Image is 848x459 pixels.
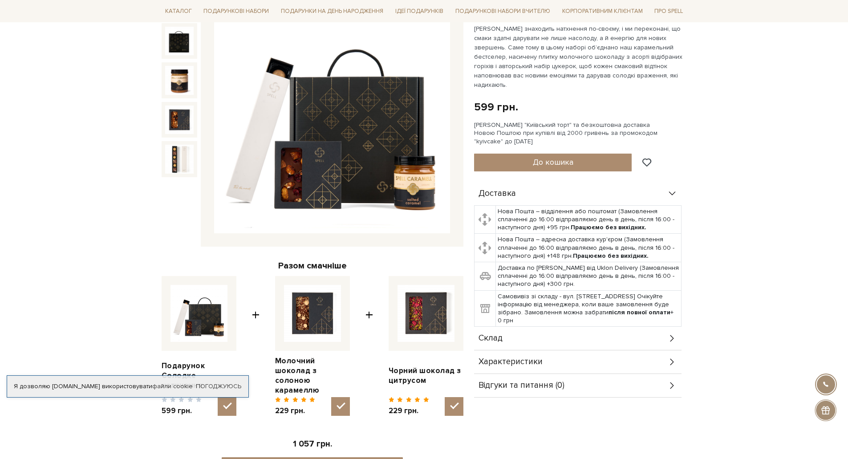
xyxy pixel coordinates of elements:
span: + [365,276,373,416]
div: Разом смачніше [162,260,463,272]
img: Молочний шоколад з солоною карамеллю [284,285,341,342]
td: Доставка по [PERSON_NAME] від Uklon Delivery (Замовлення сплаченні до 16:00 відправляємо день в д... [496,262,682,291]
b: Працюємо без вихідних. [573,252,649,260]
a: Подарунки на День народження [277,4,387,18]
a: файли cookie [152,382,193,390]
b: Працюємо без вихідних. [571,223,646,231]
span: 229 грн. [389,406,429,416]
a: Каталог [162,4,195,18]
a: Про Spell [651,4,686,18]
td: Нова Пошта – відділення або поштомат (Замовлення сплаченні до 16:00 відправляємо день в день, піс... [496,205,682,234]
a: Погоджуюсь [196,382,241,390]
div: [PERSON_NAME] "Київський торт" та безкоштовна доставка Новою Поштою при купівлі від 2000 гривень ... [474,121,687,146]
a: Подарунок Солодке натхнення [162,361,236,390]
span: 599 грн. [162,406,202,416]
td: Нова Пошта – адресна доставка кур'єром (Замовлення сплаченні до 16:00 відправляємо день в день, п... [496,234,682,262]
td: Самовивіз зі складу - вул. [STREET_ADDRESS] Очікуйте інформацію від менеджера, коли ваше замовлен... [496,290,682,327]
img: Подарунок Солодке натхнення [170,285,227,342]
img: Подарунок Солодке натхнення [165,106,194,134]
a: Подарункові набори [200,4,272,18]
div: 599 грн. [474,100,518,114]
a: Ідеї подарунків [392,4,447,18]
span: 1 057 грн. [293,439,332,449]
div: Я дозволяю [DOMAIN_NAME] використовувати [7,382,248,390]
span: Характеристики [479,358,543,366]
span: Відгуки та питання (0) [479,382,564,390]
img: Чорний шоколад з цитрусом [398,285,454,342]
span: До кошика [533,157,573,167]
img: Подарунок Солодке натхнення [165,145,194,173]
p: [PERSON_NAME] знаходить натхнення по-своєму, і ми переконані, що смаки здатні дарувати не лише на... [474,24,683,89]
img: Подарунок Солодке натхнення [165,66,194,94]
button: До кошика [474,154,632,171]
a: Чорний шоколад з цитрусом [389,366,463,386]
img: Подарунок Солодке натхнення [165,27,194,55]
a: Молочний шоколад з солоною карамеллю [275,356,350,395]
span: + [252,276,260,416]
a: Корпоративним клієнтам [559,4,646,18]
span: Доставка [479,190,516,198]
span: Склад [479,334,503,342]
span: 229 грн. [275,406,316,416]
b: після повної оплати [609,309,670,316]
a: Подарункові набори Вчителю [452,4,554,19]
